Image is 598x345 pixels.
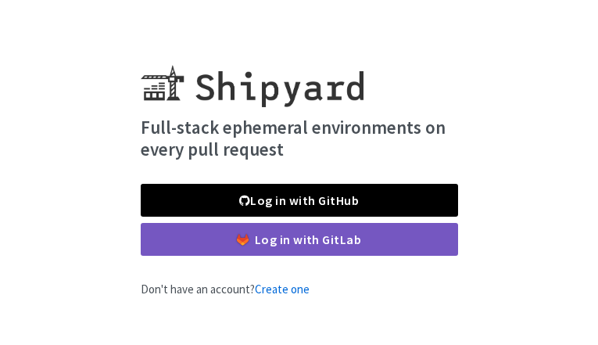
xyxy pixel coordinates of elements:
a: Log in with GitHub [141,184,458,217]
img: Shipyard logo [141,46,363,107]
a: Log in with GitLab [141,223,458,256]
img: gitlab-color.svg [237,234,249,246]
h4: Full-stack ephemeral environments on every pull request [141,117,458,160]
a: Create one [255,282,310,296]
span: Don't have an account? [141,282,310,296]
